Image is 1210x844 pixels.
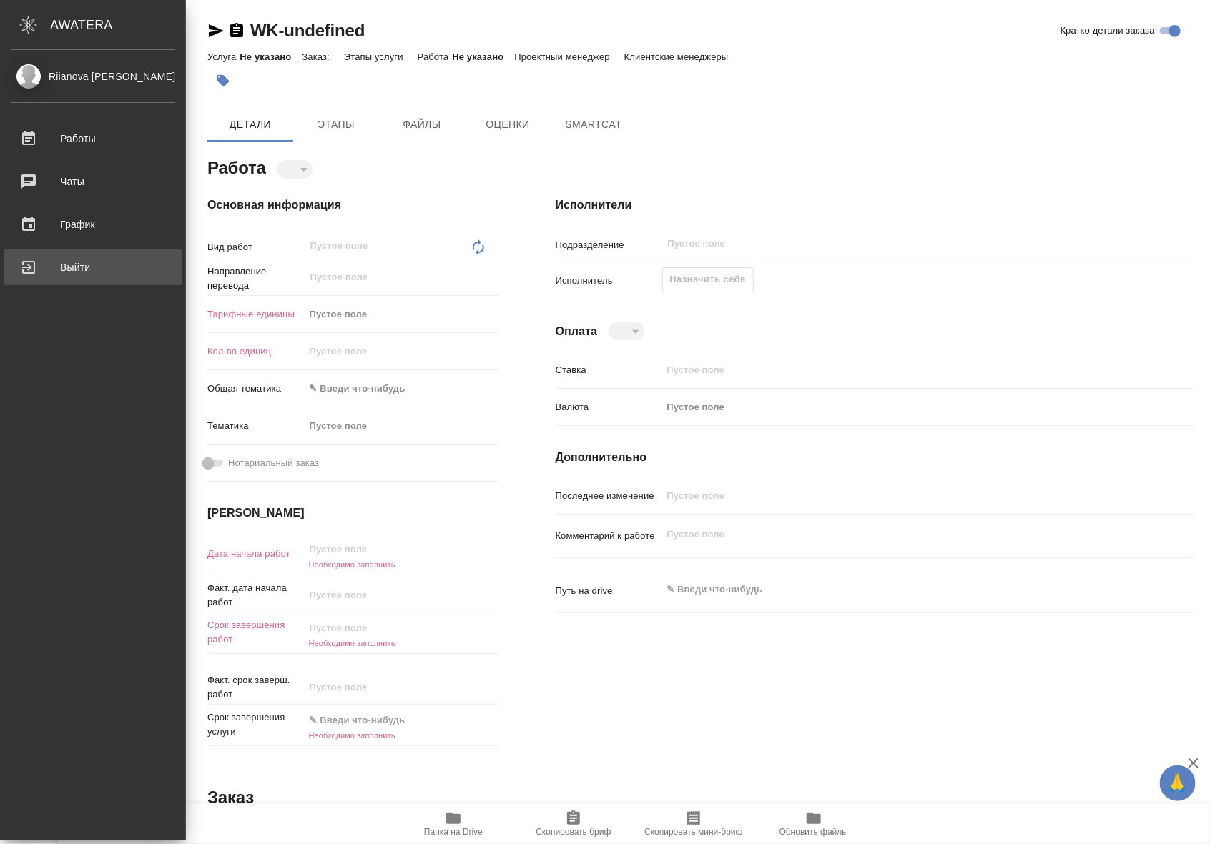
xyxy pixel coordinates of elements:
button: Папка на Drive [393,804,513,844]
p: Клиентские менеджеры [624,51,732,62]
span: Скопировать мини-бриф [644,827,742,837]
div: Пустое поле [305,414,498,438]
span: Скопировать бриф [536,827,611,837]
h2: Заказ [207,786,254,809]
p: Путь на drive [556,584,662,598]
p: Срок завершения работ [207,618,305,647]
p: Заказ: [302,51,333,62]
button: Добавить тэг [207,65,239,96]
div: Пустое поле [662,395,1141,419]
p: Факт. дата начала работ [207,581,305,610]
button: Скопировать ссылку [228,22,245,39]
span: Файлы [388,116,456,134]
span: Нотариальный заказ [228,456,319,470]
p: Срок завершения услуги [207,710,305,739]
p: Ставка [556,363,662,377]
div: Пустое поле [667,400,1124,414]
input: Пустое поле [662,485,1141,506]
p: Услуга [207,51,240,62]
a: WK-undefined [250,21,365,40]
input: Пустое поле [305,618,430,639]
input: Пустое поле [305,539,430,560]
span: SmartCat [559,116,628,134]
p: Последнее изменение [556,489,662,503]
div: ​ [277,160,313,178]
input: Пустое поле [662,359,1141,380]
a: Чаты [4,164,182,199]
h4: Дополнительно [556,449,1194,466]
button: Обновить файлы [754,804,874,844]
p: Кол-во единиц [207,344,305,359]
p: Исполнитель [556,274,662,288]
a: Выйти [4,249,182,285]
input: Пустое поле [305,341,498,362]
p: Работа [418,51,453,62]
span: Этапы [302,116,370,134]
span: Детали [216,116,285,134]
p: Валюта [556,400,662,414]
p: Комментарий к работе [556,529,662,543]
h6: Необходимо заполнить [305,731,498,740]
input: ✎ Введи что-нибудь [305,710,430,731]
input: Пустое поле [305,585,430,605]
h4: Оплата [556,323,598,340]
p: Вид работ [207,240,305,254]
div: Работы [11,128,175,149]
h4: Исполнители [556,197,1194,214]
input: Пустое поле [305,677,430,697]
div: Выйти [11,257,175,278]
a: Работы [4,121,182,157]
p: Не указано [452,51,514,62]
span: Папка на Drive [424,827,483,837]
button: Скопировать бриф [513,804,634,844]
p: Общая тематика [207,382,305,396]
p: Направление перевода [207,264,305,293]
span: Оценки [473,116,542,134]
h4: [PERSON_NAME] [207,505,498,522]
input: Пустое поле [667,235,1108,252]
p: Тарифные единицы [207,307,305,322]
div: Чаты [11,171,175,192]
div: ✎ Введи что-нибудь [310,382,481,396]
p: Тематика [207,419,305,433]
span: 🙏 [1166,768,1190,798]
span: Кратко детали заказа [1061,24,1155,38]
div: ​ [609,322,644,340]
span: Обновить файлы [779,827,849,837]
h4: Основная информация [207,197,498,214]
button: 🙏 [1160,765,1196,801]
a: График [4,207,182,242]
p: Не указано [240,51,302,62]
p: Этапы услуги [344,51,407,62]
p: Дата начала работ [207,547,305,561]
div: AWATERA [50,11,186,39]
p: Подразделение [556,238,662,252]
div: Пустое поле [305,302,498,327]
button: Скопировать мини-бриф [634,804,754,844]
div: Пустое поле [310,307,481,322]
button: Скопировать ссылку для ЯМессенджера [207,22,225,39]
input: Пустое поле [309,269,465,286]
h6: Необходимо заполнить [305,560,498,569]
p: Проектный менеджер [514,51,613,62]
h2: Работа [207,154,266,179]
h6: Необходимо заполнить [305,639,498,647]
div: График [11,214,175,235]
div: Пустое поле [310,419,481,433]
p: Факт. срок заверш. работ [207,673,305,702]
div: ✎ Введи что-нибудь [305,377,498,401]
div: Riianova [PERSON_NAME] [11,69,175,84]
